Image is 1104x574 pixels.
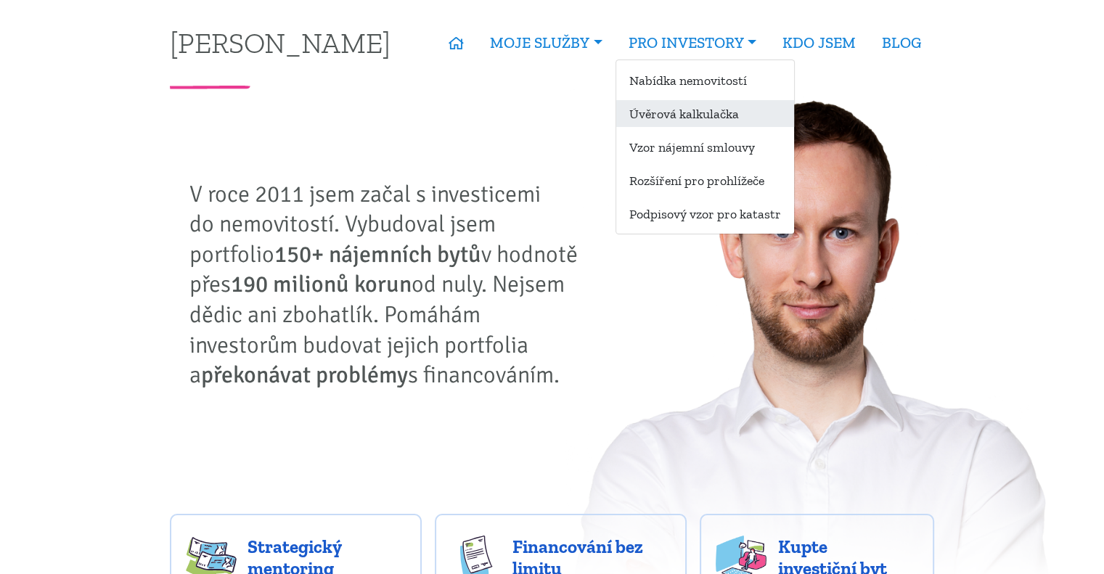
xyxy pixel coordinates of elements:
[869,26,934,60] a: BLOG
[616,67,794,94] a: Nabídka nemovitostí
[274,240,481,268] strong: 150+ nájemních bytů
[201,361,408,389] strong: překonávat problémy
[616,167,794,194] a: Rozšíření pro prohlížeče
[231,270,412,298] strong: 190 milionů korun
[616,26,769,60] a: PRO INVESTORY
[170,28,391,57] a: [PERSON_NAME]
[616,134,794,160] a: Vzor nájemní smlouvy
[769,26,869,60] a: KDO JSEM
[616,200,794,227] a: Podpisový vzor pro katastr
[477,26,615,60] a: MOJE SLUŽBY
[616,100,794,127] a: Úvěrová kalkulačka
[189,179,589,390] p: V roce 2011 jsem začal s investicemi do nemovitostí. Vybudoval jsem portfolio v hodnotě přes od n...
